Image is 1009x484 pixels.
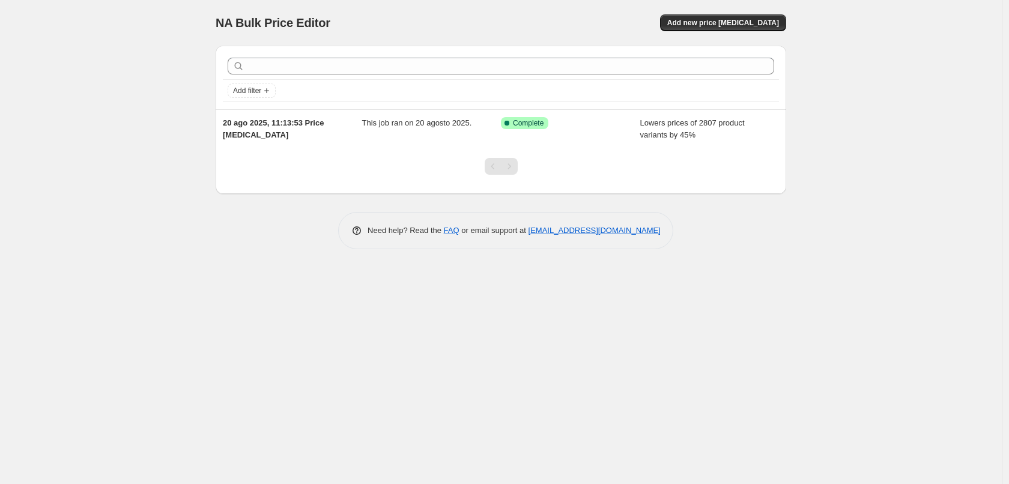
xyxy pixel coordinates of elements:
[667,18,779,28] span: Add new price [MEDICAL_DATA]
[362,118,472,127] span: This job ran on 20 agosto 2025.
[459,226,529,235] span: or email support at
[513,118,544,128] span: Complete
[640,118,745,139] span: Lowers prices of 2807 product variants by 45%
[223,118,324,139] span: 20 ago 2025, 11:13:53 Price [MEDICAL_DATA]
[233,86,261,95] span: Add filter
[368,226,444,235] span: Need help? Read the
[485,158,518,175] nav: Pagination
[216,16,330,29] span: NA Bulk Price Editor
[444,226,459,235] a: FAQ
[660,14,786,31] button: Add new price [MEDICAL_DATA]
[529,226,661,235] a: [EMAIL_ADDRESS][DOMAIN_NAME]
[228,83,276,98] button: Add filter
